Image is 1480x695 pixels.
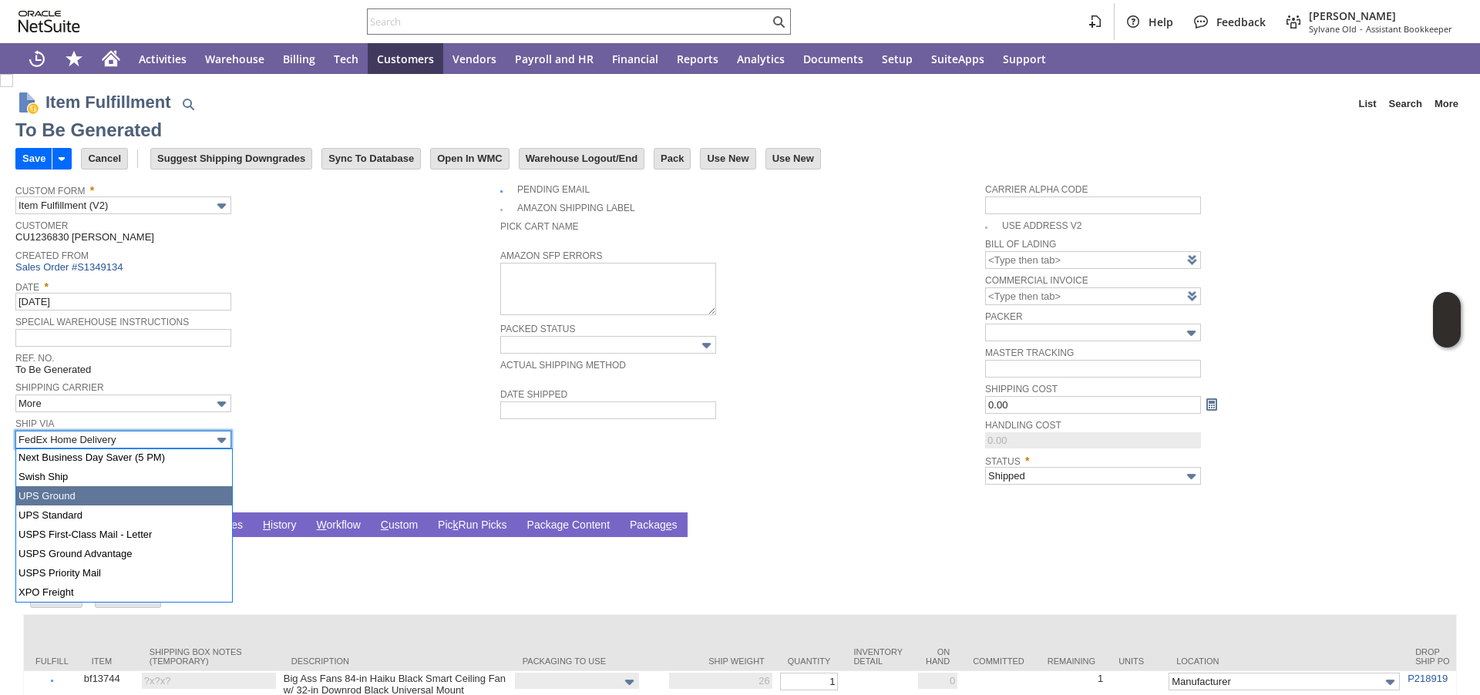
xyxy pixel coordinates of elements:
[973,656,1024,666] div: Committed
[985,456,1021,467] a: Status
[274,43,325,74] a: Billing
[431,149,509,169] input: Open In WMC
[500,389,567,400] a: Date Shipped
[179,95,197,113] img: Quick Find
[500,360,626,371] a: Actual Shipping Method
[139,52,187,66] span: Activities
[443,43,506,74] a: Vendors
[985,184,1088,195] a: Carrier Alpha Code
[500,250,602,261] a: Amazon SFP Errors
[65,49,83,68] svg: Shortcuts
[985,347,1074,358] a: Master Tracking
[16,467,232,486] div: Swish Ship
[15,186,85,196] a: Custom Form
[701,149,755,169] input: Use New
[16,563,232,583] div: USPS Priority Mail
[931,52,984,66] span: SuiteApps
[517,184,590,195] a: Pending Email
[259,519,301,533] a: History
[603,43,668,74] a: Financial
[263,519,271,531] span: H
[882,52,913,66] span: Setup
[377,52,434,66] span: Customers
[985,311,1022,322] a: Packer
[35,656,69,666] div: Fulfill
[16,525,232,544] div: USPS First-Class Mail - Letter
[213,431,230,449] img: More Options
[517,203,635,213] a: Amazon Shipping Label
[82,149,127,169] input: Cancel
[1352,92,1382,116] a: List
[788,656,831,666] div: Quantity
[506,43,603,74] a: Payroll and HR
[853,647,903,666] div: Inventory Detail
[334,52,358,66] span: Tech
[151,149,311,169] input: Suggest Shipping Downgrades
[15,317,189,327] a: Special Warehouse Instructions
[368,43,443,74] a: Customers
[1415,647,1450,666] div: Drop Ship PO
[16,448,232,467] div: Next Business Day Saver (5 PM)
[150,647,268,666] div: Shipping Box Notes (Temporary)
[668,43,728,74] a: Reports
[213,395,230,413] img: More Options
[1383,92,1428,116] a: Search
[1169,673,1400,690] input: Manufacturer
[1149,15,1173,29] span: Help
[523,519,614,533] a: Package Content
[985,384,1058,395] a: Shipping Cost
[377,519,422,533] a: Custom
[15,261,126,273] a: Sales Order #S1349134
[873,43,922,74] a: Setup
[15,118,162,143] div: To Be Generated
[16,544,232,563] div: USPS Ground Advantage
[515,52,594,66] span: Payroll and HR
[794,43,873,74] a: Documents
[1433,292,1461,347] iframe: Click here to launch Oracle Guided Learning Help Panel
[1182,468,1200,485] img: More Options
[16,583,232,602] div: XPO Freight
[1048,656,1095,666] div: Remaining
[985,239,1056,250] a: Bill Of Lading
[654,149,690,169] input: Pack
[985,275,1088,286] a: Commercial Invoice
[15,353,55,364] a: Ref. No.
[92,656,126,666] div: Item
[612,52,658,66] span: Financial
[129,43,196,74] a: Activities
[28,49,46,68] svg: Recent Records
[102,49,120,68] svg: Home
[45,89,171,115] h1: Item Fulfillment
[922,43,994,74] a: SuiteApps
[452,52,496,66] span: Vendors
[1182,324,1200,342] img: More Options
[368,12,769,31] input: Search
[15,431,231,448] input: FedEx Home Delivery
[769,12,788,31] svg: Search
[291,656,499,666] div: Description
[677,656,765,666] div: Ship Weight
[985,251,1201,269] input: <Type then tab>
[16,486,232,505] div: UPS Ground
[728,43,794,74] a: Analytics
[520,149,644,169] input: Warehouse Logout/End
[737,52,785,66] span: Analytics
[313,519,365,533] a: Workflow
[557,519,563,531] span: g
[15,282,39,293] a: Date
[621,673,638,691] img: More Options
[84,673,120,684] a: bf13744
[381,519,388,531] span: C
[1203,396,1220,413] a: Calculate
[666,519,672,531] span: e
[1216,15,1266,29] span: Feedback
[15,231,154,243] span: CU1236830 [PERSON_NAME]
[698,337,715,354] img: More Options
[453,519,459,531] span: k
[15,395,231,412] input: More
[1003,52,1046,66] span: Support
[196,43,274,74] a: Warehouse
[985,287,1201,305] input: <Type then tab>
[1428,92,1465,116] a: More
[1366,23,1452,35] span: Assistant Bookkeeper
